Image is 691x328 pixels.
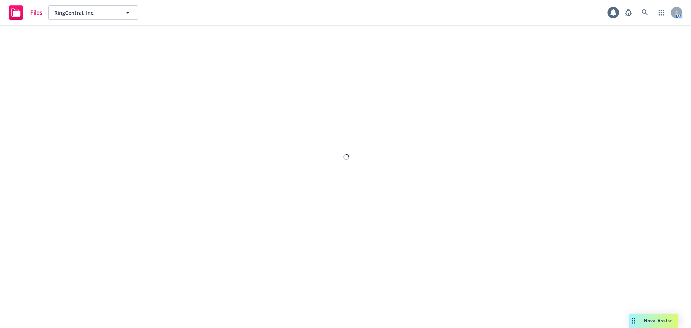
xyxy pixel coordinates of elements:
[6,3,45,23] a: Files
[48,5,138,20] button: RingCentral, Inc.
[654,5,669,20] a: Switch app
[54,9,117,17] span: RingCentral, Inc.
[644,318,672,324] span: Nova Assist
[638,5,652,20] a: Search
[629,314,638,328] div: Drag to move
[629,314,678,328] button: Nova Assist
[621,5,636,20] a: Report a Bug
[30,10,42,15] span: Files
